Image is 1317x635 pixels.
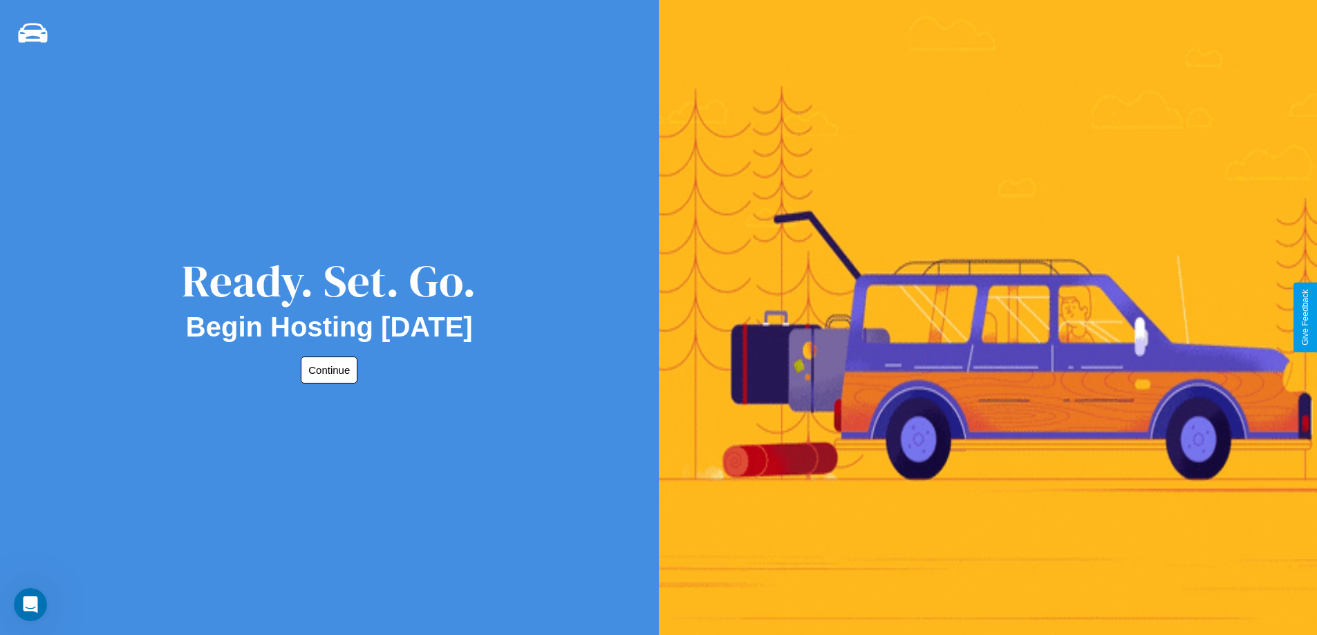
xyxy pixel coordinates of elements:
div: Ready. Set. Go. [182,250,476,312]
button: Continue [301,357,357,383]
div: Give Feedback [1300,290,1310,345]
h2: Begin Hosting [DATE] [186,312,473,343]
iframe: Intercom live chat [14,588,47,621]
